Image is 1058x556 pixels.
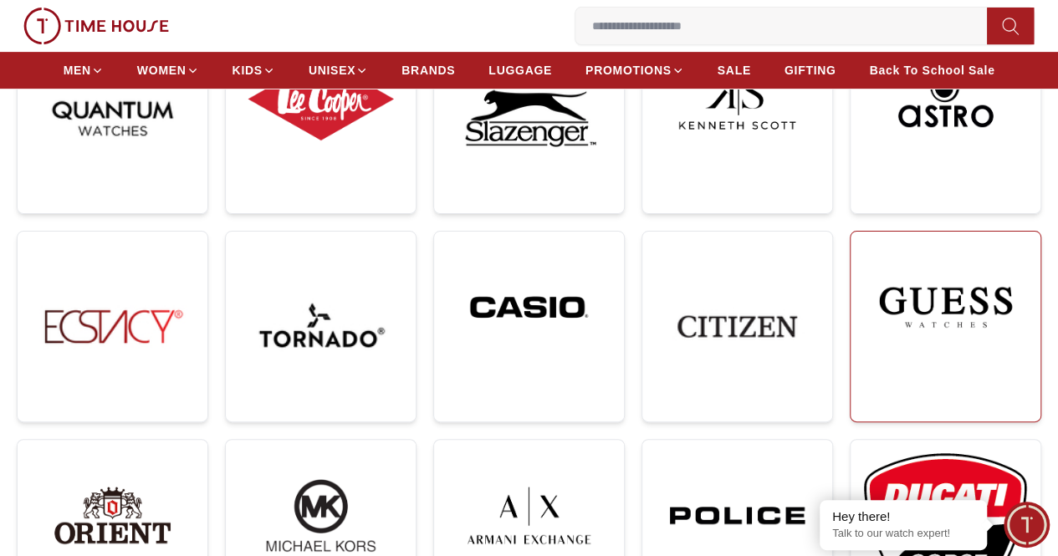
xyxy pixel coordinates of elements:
a: WOMEN [137,55,199,85]
span: GIFTING [785,62,836,79]
img: ... [31,37,194,200]
span: LUGGAGE [488,62,552,79]
img: ... [239,245,402,408]
div: Chat Widget [1004,502,1050,548]
span: BRANDS [401,62,455,79]
a: MEN [64,55,104,85]
img: ... [656,245,819,408]
img: ... [864,245,1027,370]
img: ... [656,37,819,161]
a: Back To School Sale [869,55,994,85]
div: Hey there! [832,508,974,525]
span: WOMEN [137,62,187,79]
span: SALE [718,62,751,79]
span: UNISEX [309,62,355,79]
img: ... [31,245,194,408]
span: MEN [64,62,91,79]
a: KIDS [233,55,275,85]
a: LUGGAGE [488,55,552,85]
p: Talk to our watch expert! [832,527,974,541]
img: ... [447,245,611,370]
img: ... [447,37,611,200]
img: ... [864,37,1027,161]
img: ... [239,37,402,161]
img: ... [23,8,169,44]
a: BRANDS [401,55,455,85]
a: GIFTING [785,55,836,85]
span: Back To School Sale [869,62,994,79]
span: PROMOTIONS [585,62,672,79]
span: KIDS [233,62,263,79]
a: UNISEX [309,55,368,85]
a: SALE [718,55,751,85]
a: PROMOTIONS [585,55,684,85]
